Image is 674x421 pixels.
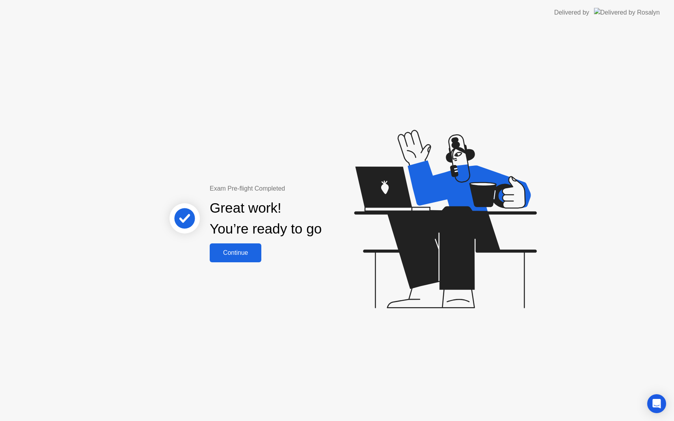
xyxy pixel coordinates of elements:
[594,8,660,17] img: Delivered by Rosalyn
[554,8,589,17] div: Delivered by
[210,243,261,262] button: Continue
[212,249,259,256] div: Continue
[210,184,372,193] div: Exam Pre-flight Completed
[647,394,666,413] div: Open Intercom Messenger
[210,198,322,239] div: Great work! You’re ready to go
